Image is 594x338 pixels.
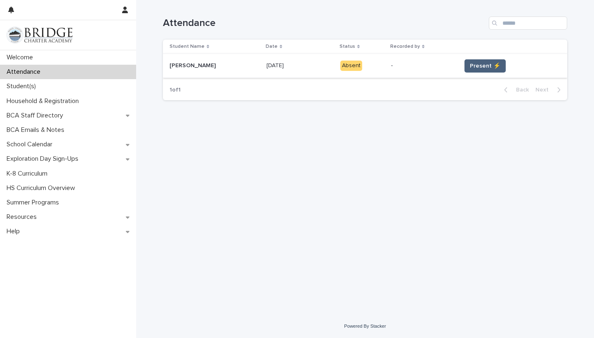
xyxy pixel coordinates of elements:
p: 1 of 1 [163,80,187,100]
input: Search [489,16,567,30]
p: [PERSON_NAME] [170,61,217,69]
p: BCA Staff Directory [3,112,70,120]
p: K-8 Curriculum [3,170,54,178]
button: Next [532,86,567,94]
p: Student(s) [3,82,42,90]
p: School Calendar [3,141,59,148]
p: Attendance [3,68,47,76]
p: Status [339,42,355,51]
span: Present ⚡ [470,62,500,70]
p: Date [266,42,278,51]
p: Summer Programs [3,199,66,207]
p: Welcome [3,54,40,61]
p: [DATE] [266,61,285,69]
p: Resources [3,213,43,221]
tr: [PERSON_NAME][PERSON_NAME] [DATE][DATE] Absent-Present ⚡ [163,54,567,78]
p: - [391,62,455,69]
p: Recorded by [390,42,420,51]
p: HS Curriculum Overview [3,184,82,192]
button: Present ⚡ [464,59,506,73]
p: Exploration Day Sign-Ups [3,155,85,163]
span: Back [511,87,529,93]
p: Household & Registration [3,97,85,105]
p: Student Name [170,42,205,51]
span: Next [535,87,554,93]
button: Back [497,86,532,94]
h1: Attendance [163,17,486,29]
p: Help [3,228,26,235]
a: Powered By Stacker [344,324,386,329]
div: Absent [340,61,362,71]
p: BCA Emails & Notes [3,126,71,134]
img: V1C1m3IdTEidaUdm9Hs0 [7,27,73,43]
